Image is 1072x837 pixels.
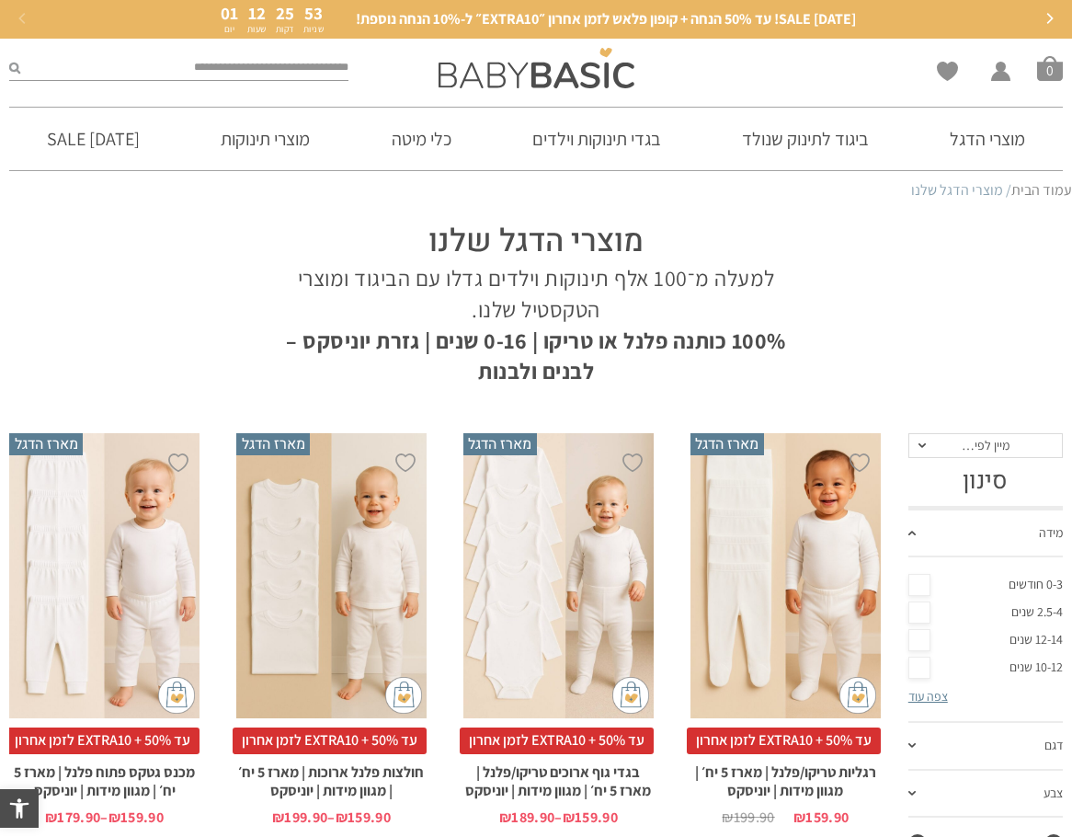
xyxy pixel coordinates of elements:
span: עד 50% + EXTRA10 לזמן אחרון [460,728,654,753]
bdi: 199.90 [722,808,774,827]
a: מידה [908,510,1063,558]
h3: סינון [908,467,1063,496]
img: cat-mini-atc.png [385,677,422,714]
a: צבע [908,771,1063,819]
button: Next [1035,6,1063,33]
span: עד 50% + EXTRA10 לזמן אחרון [687,728,881,753]
span: ₪ [45,808,57,827]
span: Wishlist [937,62,958,87]
span: ₪ [499,808,511,827]
strong: 100% כותנה פלנל או טריקו | 0-16 שנים | גזרת יוניסקס – לבנים ולבנות [286,326,786,386]
span: 01 [221,2,238,24]
span: ₪ [722,808,733,827]
a: עמוד הבית [1011,180,1072,200]
a: מארז הדגל מכנס גטקס פתוח פלנל | מארז 5 יח׳ | מגוון מידות | יוניסקס עד 50% + EXTRA10 לזמן אחרוןמכנ... [9,433,200,825]
a: מוצרי תינוקות [193,108,337,170]
span: ₪ [336,808,348,827]
span: ₪ [272,808,284,827]
bdi: 189.90 [499,808,554,827]
span: מיין לפי… [962,437,1009,453]
span: 12 [248,2,266,24]
span: מארז הדגל [463,433,537,455]
bdi: 159.90 [563,808,618,827]
img: cat-mini-atc.png [158,677,195,714]
span: 53 [304,2,323,24]
img: cat-mini-atc.png [612,677,649,714]
h2: רגליות טריקו/פלנל | מארז 5 יח׳ | מגוון מידות | יוניסקס [690,754,881,802]
span: ₪ [793,808,805,827]
p: יום [221,25,238,34]
bdi: 159.90 [108,808,164,827]
span: 25 [276,2,294,24]
a: [DATE] SALE [19,108,167,170]
img: Baby Basic בגדי תינוקות וילדים אונליין [439,48,634,88]
bdi: 179.90 [45,808,100,827]
img: cat-mini-atc.png [839,677,876,714]
a: צפה עוד [908,688,948,705]
p: שניות [303,25,325,34]
span: ₪ [563,808,575,827]
span: – [100,810,108,825]
a: Wishlist [937,62,958,81]
span: סל קניות [1037,55,1063,81]
span: ₪ [108,808,120,827]
a: כלי מיטה [364,108,479,170]
span: מארז הדגל [690,433,764,455]
span: עד 50% + EXTRA10 לזמן אחרון [233,728,427,753]
span: מארז הדגל [236,433,310,455]
a: 12-14 שנים [908,626,1063,654]
a: מארז הדגל בגדי גוף ארוכים טריקו/פלנל | מארז 5 יח׳ | מגוון מידות | יוניסקס עד 50% + EXTRA10 לזמן א... [463,433,654,825]
p: למעלה מ־100 אלף תינוקות וילדים גדלו עם הביגוד ומוצרי הטקסטיל שלנו. [274,263,798,386]
a: מוצרי הדגל [922,108,1053,170]
h2: מכנס גטקס פתוח פלנל | מארז 5 יח׳ | מגוון מידות | יוניסקס [9,754,200,802]
h2: בגדי גוף ארוכים טריקו/פלנל | מארז 5 יח׳ | מגוון מידות | יוניסקס [463,754,654,802]
span: עד 50% + EXTRA10 לזמן אחרון [6,728,200,753]
h1: מוצרי הדגל שלנו [274,220,798,264]
a: בגדי תינוקות וילדים [505,108,689,170]
a: ביגוד לתינוק שנולד [714,108,896,170]
p: שעות [247,25,267,34]
a: מארז הדגל חולצות פלנל ארוכות | מארז 5 יח׳ | מגוון מידות | יוניסקס עד 50% + EXTRA10 לזמן אחרוןחולצ... [236,433,427,825]
span: – [327,810,335,825]
span: מארז הדגל [9,433,83,455]
a: סל קניות0 [1037,55,1063,81]
bdi: 159.90 [793,808,849,827]
bdi: 159.90 [336,808,391,827]
a: 0-3 חודשים [908,571,1063,599]
bdi: 199.90 [272,808,327,827]
span: – [554,810,562,825]
a: 10-12 שנים [908,654,1063,682]
a: מארז הדגל רגליות טריקו/פלנל | מארז 5 יח׳ | מגוון מידות | יוניסקס עד 50% + EXTRA10 לזמן אחרוןרגליו... [690,433,881,825]
h2: חולצות פלנל ארוכות | מארז 5 יח׳ | מגוון מידות | יוניסקס [236,754,427,802]
span: [DATE] SALE! עד 50% הנחה + קופון פלאש לזמן אחרון ״EXTRA10״ ל-10% הנחה נוספת! [356,9,856,29]
p: דקות [276,25,294,34]
a: [DATE] SALE! עד 50% הנחה + קופון פלאש לזמן אחרון ״EXTRA10״ ל-10% הנחה נוספת!01יום12שעות25דקות53שניות [28,5,1044,34]
a: דגם [908,723,1063,771]
a: 2.5-4 שנים [908,599,1063,626]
